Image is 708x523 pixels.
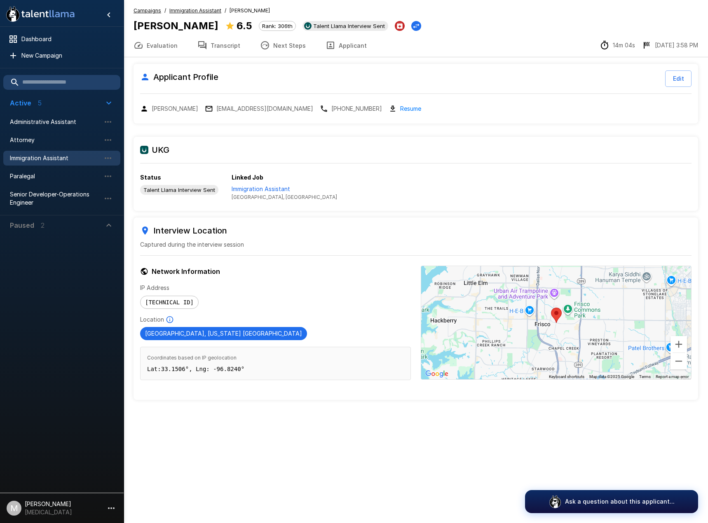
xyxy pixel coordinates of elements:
[140,185,218,195] div: View profile in UKG
[134,20,218,32] b: [PERSON_NAME]
[232,174,263,181] b: Linked Job
[310,23,388,29] span: Talent Llama Interview Sent
[205,105,313,113] div: Copy email address
[304,22,312,30] img: ukg_logo.jpeg
[225,7,226,15] span: /
[395,21,405,31] button: Archive Applicant
[140,284,411,292] p: IP Address
[152,105,198,113] p: [PERSON_NAME]
[169,7,221,14] u: Immigration Assistant
[140,70,218,84] h6: Applicant Profile
[389,104,421,113] div: Download resume
[232,185,337,201] a: View job in UKG
[140,266,411,277] h6: Network Information
[302,21,388,31] div: View profile in UKG
[589,374,634,379] span: Map data ©2025 Google
[423,369,450,379] img: Google
[140,105,198,113] div: Copy name
[188,34,250,57] button: Transcript
[147,365,404,373] p: Lat: 33.1506 °, Lng: -96.8240 °
[665,70,692,87] button: Edit
[164,7,166,15] span: /
[411,21,421,31] button: Change Stage
[134,7,161,14] u: Campaigns
[259,23,295,29] span: Rank: 306th
[670,353,687,369] button: Zoom out
[316,34,377,57] button: Applicant
[140,143,692,156] h6: UKG
[216,105,313,113] p: [EMAIL_ADDRESS][DOMAIN_NAME]
[232,193,337,201] span: [GEOGRAPHIC_DATA], [GEOGRAPHIC_DATA]
[549,374,584,380] button: Keyboard shortcuts
[232,185,337,193] p: Immigration Assistant
[639,374,651,379] a: Terms (opens in new tab)
[124,34,188,57] button: Evaluation
[147,354,404,362] span: Coordinates based on IP geolocation
[600,40,635,50] div: The time between starting and completing the interview
[613,41,635,49] p: 14m 04s
[400,104,421,113] a: Resume
[320,105,382,113] div: Copy phone number
[140,240,692,249] p: Captured during the interview session
[423,369,450,379] a: Open this area in Google Maps (opens a new window)
[140,187,218,193] span: Talent Llama Interview Sent
[670,336,687,353] button: Zoom in
[166,315,174,324] svg: Based on IP Address and not guaranteed to be accurate
[230,7,270,15] span: [PERSON_NAME]
[140,224,692,237] h6: Interview Location
[331,105,382,113] p: [PHONE_NUMBER]
[642,40,698,50] div: The date and time when the interview was completed
[141,299,198,306] span: [TECHNICAL_ID]
[250,34,316,57] button: Next Steps
[656,374,689,379] a: Report a map error
[655,41,698,49] p: [DATE] 3:58 PM
[237,20,252,32] b: 6.5
[140,174,161,181] b: Status
[140,330,307,337] span: [GEOGRAPHIC_DATA], [US_STATE] [GEOGRAPHIC_DATA]
[140,146,148,154] img: ukg_logo.jpeg
[140,315,164,324] p: Location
